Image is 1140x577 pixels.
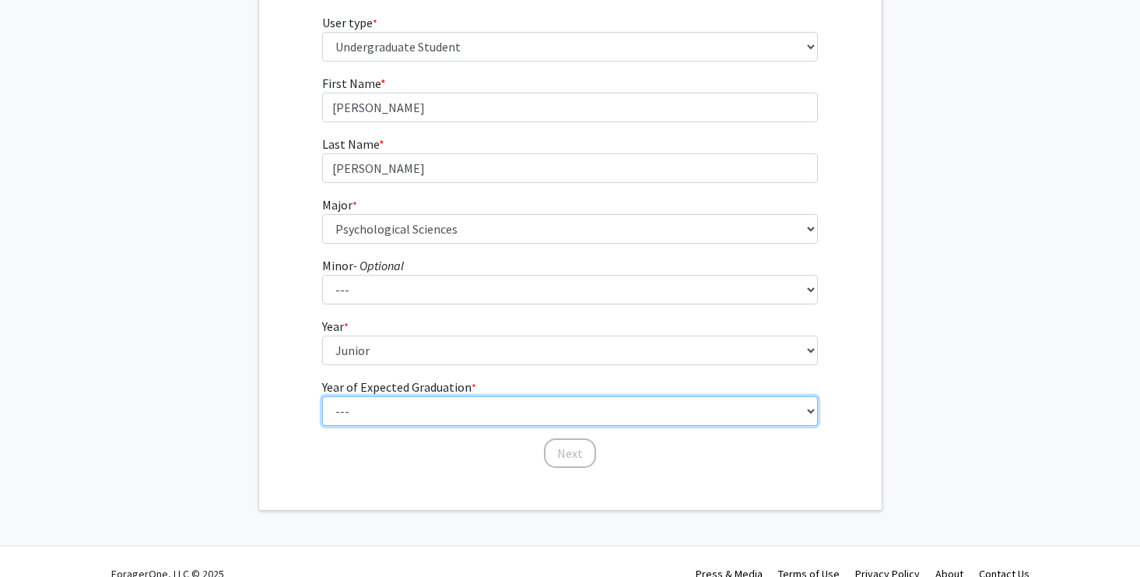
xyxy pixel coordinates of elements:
label: Year of Expected Graduation [322,378,476,396]
iframe: Chat [12,507,66,565]
span: First Name [322,76,381,91]
button: Next [544,438,596,468]
label: Year [322,317,349,336]
i: - Optional [353,258,404,273]
label: Minor [322,256,404,275]
label: User type [322,13,377,32]
span: Last Name [322,136,379,152]
label: Major [322,195,357,214]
